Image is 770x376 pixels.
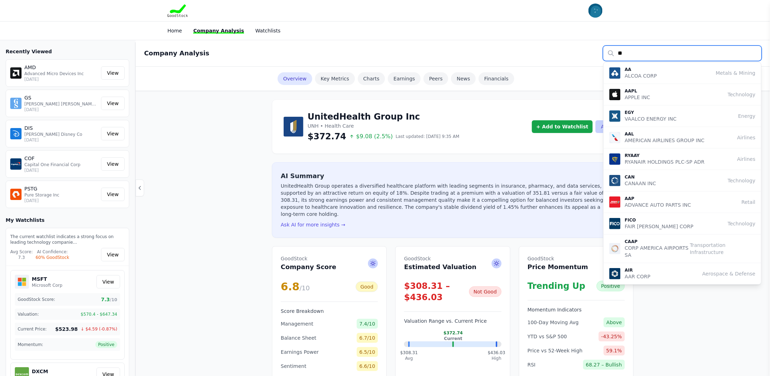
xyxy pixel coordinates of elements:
[604,148,761,170] button: RYAAY RYAAY RYANAIR HOLDINGS PLC-SP ADR Airlines
[281,308,378,315] h3: Score Breakdown
[716,69,756,77] span: Metals & Mining
[281,320,313,327] span: Management
[24,101,98,107] p: [PERSON_NAME] [PERSON_NAME] Group Inc
[609,153,621,165] img: RYAAY
[625,267,651,273] p: AIR
[10,67,22,79] img: AMD
[625,153,705,158] p: RYAAY
[404,255,476,272] h2: Estimated Valuation
[596,120,622,133] button: Ask AI
[281,334,316,341] span: Balance Sheet
[625,110,677,115] p: EGY
[604,235,761,263] button: CAAP CAAP CORP AMERICA AIRPORTS SA Transportation Infrastructure
[451,72,476,85] a: News
[24,185,98,192] p: PSTG
[604,192,761,213] button: AAP AAP ADVANCE AUTO PARTS INC Retail
[18,311,39,317] span: Valuation:
[528,347,583,354] span: Price vs 52-Week High
[315,72,355,85] a: Key Metrics
[278,72,312,85] a: Overview
[308,122,460,129] p: UNH • Health Care
[625,72,657,79] p: ALCOA CORP
[738,113,756,120] span: Energy
[10,255,33,260] div: 7.3
[356,281,378,292] div: Good
[599,332,625,341] span: -43.25%
[36,249,69,255] div: AI Confidence:
[144,48,209,58] h2: Company Analysis
[10,158,22,170] img: COF
[604,213,761,235] button: FICO FICO FAIR [PERSON_NAME] CORP Technology
[193,28,244,34] a: Company Analysis
[281,171,612,181] h2: AI Summary
[24,71,98,77] p: Advanced Micro Devices Inc
[604,170,761,192] button: CAN CAN CANAAN INC Technology
[32,275,63,283] h5: MSFT
[625,180,656,187] p: CANAAN INC
[609,175,621,186] img: CAN
[609,268,621,279] img: AIR
[690,242,756,256] span: Transportation Infrastructure
[625,88,650,94] p: AAPL
[18,326,47,332] span: Current Price:
[528,319,579,326] span: 100-Day Moving Avg
[625,115,677,122] p: VAALCO ENERGY INC
[24,137,98,143] p: [DATE]
[479,72,514,85] a: Financials
[588,4,603,18] img: invitee
[357,333,378,343] span: 6.7/10
[604,263,761,284] button: AIR AIR AAR CORP Aerospace & Defense
[36,255,69,260] div: 60% GoodStock
[167,28,182,34] a: Home
[24,192,98,198] p: Pure Storage Inc
[625,273,651,280] p: AAR CORP
[604,84,761,105] button: AAPL AAPL APPLE INC Technology
[609,89,621,100] img: AAPL
[400,350,418,361] div: $308.31
[24,132,98,137] p: [PERSON_NAME] Disney Co
[101,248,125,261] a: View
[281,182,612,218] p: UnitedHealth Group operates a diversified healthcare platform with leading segments in insurance,...
[24,107,98,113] p: [DATE]
[532,120,593,133] button: + Add to Watchlist
[358,72,385,85] a: Charts
[81,311,117,317] span: $570.4 - $647.34
[625,158,705,165] p: RYANAIR HOLDINGS PLC-SP ADR
[488,350,505,361] div: $436.03
[357,361,378,371] span: 6.6/10
[488,356,505,361] div: High
[308,111,460,122] h1: UnitedHealth Group Inc
[469,286,502,297] div: Not Good
[281,255,336,272] h2: Company Score
[10,98,22,109] img: GS
[528,361,536,368] span: RSI
[625,94,650,101] p: APPLE INC
[281,280,310,293] div: 6.8
[625,223,693,230] p: FAIR [PERSON_NAME] CORP
[32,368,57,375] h5: DXCM
[281,221,345,228] button: Ask AI for more insights →
[255,28,280,34] a: Watchlists
[741,199,756,206] span: Retail
[18,342,43,347] span: Momentum:
[55,326,78,333] span: $523.98
[423,72,448,85] a: Peers
[10,249,33,255] div: Avg Score:
[95,341,117,348] span: Positive
[609,132,621,143] img: AAL
[24,64,98,71] p: AMD
[24,168,98,173] p: [DATE]
[444,336,463,341] div: Current
[609,218,621,229] img: FICO
[24,198,98,204] p: [DATE]
[604,346,625,356] span: 59.1%
[625,244,690,259] p: CORP AMERICA AIRPORTS SA
[15,275,29,289] img: MSFT
[625,67,657,72] p: AA
[604,317,625,327] span: Above
[625,137,705,144] p: AMERICAN AIRLINES GROUP INC
[597,281,625,291] div: Positive
[101,97,125,110] a: View
[404,255,476,262] span: GoodStock
[349,132,393,141] span: $9.08 (2.5%)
